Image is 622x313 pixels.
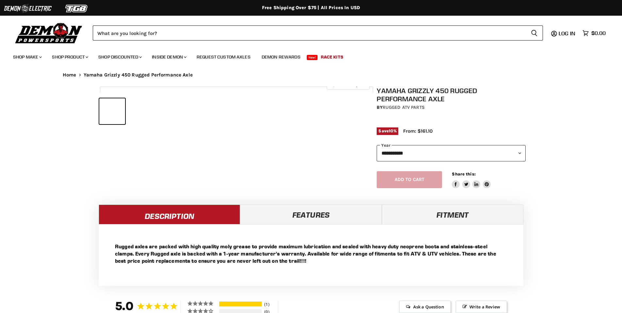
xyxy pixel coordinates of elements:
[219,302,262,306] div: 100%
[3,2,52,15] img: Demon Electric Logo 2
[115,299,134,313] strong: 5.0
[99,98,125,124] button: IMAGE thumbnail
[330,82,366,87] span: Click to expand
[452,171,491,189] aside: Share this:
[13,21,85,44] img: Demon Powersports
[382,205,523,224] a: Fitment
[263,302,276,307] div: 1
[377,104,526,111] div: by
[559,30,575,37] span: Log in
[219,302,262,306] div: 5-Star Ratings
[526,25,543,41] button: Search
[240,205,382,224] a: Features
[377,87,526,103] h1: Yamaha Grizzly 450 Rugged Performance Axle
[377,127,398,135] span: Save %
[93,50,146,64] a: Shop Discounted
[187,301,218,306] div: 5 ★
[47,50,92,64] a: Shop Product
[50,5,572,11] div: Free Shipping Over $75 | All Prices In USD
[115,243,507,264] p: Rugged axles are packed with high quality moly grease to provide maximum lubrication and sealed w...
[63,72,76,78] a: Home
[52,2,101,15] img: TGB Logo 2
[383,105,425,110] a: Rugged ATV Parts
[403,128,433,134] span: From: $161.10
[316,50,348,64] a: Race Kits
[50,72,572,78] nav: Breadcrumbs
[99,205,240,224] a: Description
[399,301,450,313] span: Ask a Question
[127,98,153,124] button: IMAGE thumbnail
[456,301,507,313] span: Write a Review
[93,25,543,41] form: Product
[377,145,526,161] select: year
[155,98,181,124] button: IMAGE thumbnail
[307,55,318,60] span: New!
[452,172,475,176] span: Share this:
[8,50,46,64] a: Shop Make
[192,50,255,64] a: Request Custom Axles
[579,28,609,38] a: $0.00
[556,30,579,36] a: Log in
[257,50,305,64] a: Demon Rewards
[93,25,526,41] input: Search
[147,50,190,64] a: Inside Demon
[84,72,193,78] span: Yamaha Grizzly 450 Rugged Performance Axle
[591,30,606,36] span: $0.00
[389,128,393,133] span: 10
[8,48,604,64] ul: Main menu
